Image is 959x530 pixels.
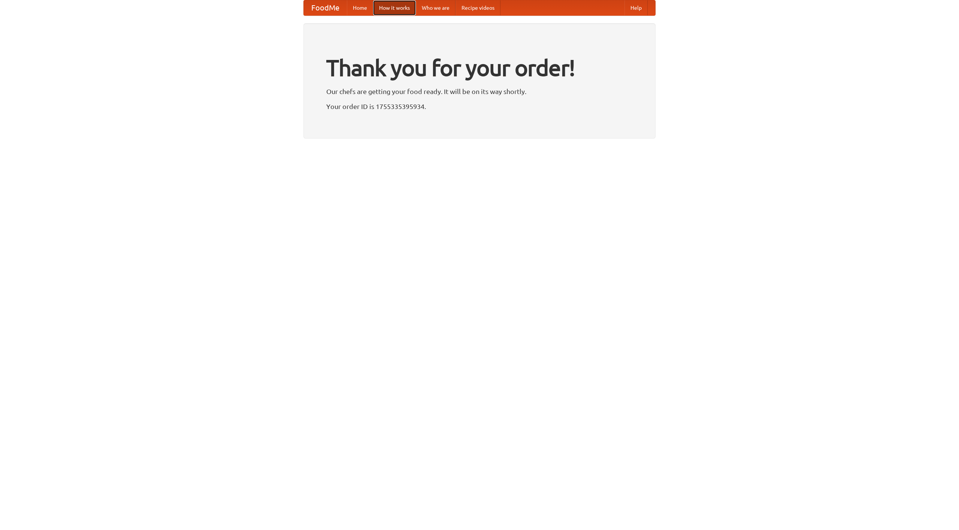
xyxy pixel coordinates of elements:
[416,0,456,15] a: Who we are
[624,0,648,15] a: Help
[456,0,500,15] a: Recipe videos
[304,0,347,15] a: FoodMe
[347,0,373,15] a: Home
[326,86,633,97] p: Our chefs are getting your food ready. It will be on its way shortly.
[326,50,633,86] h1: Thank you for your order!
[373,0,416,15] a: How it works
[326,101,633,112] p: Your order ID is 1755335395934.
